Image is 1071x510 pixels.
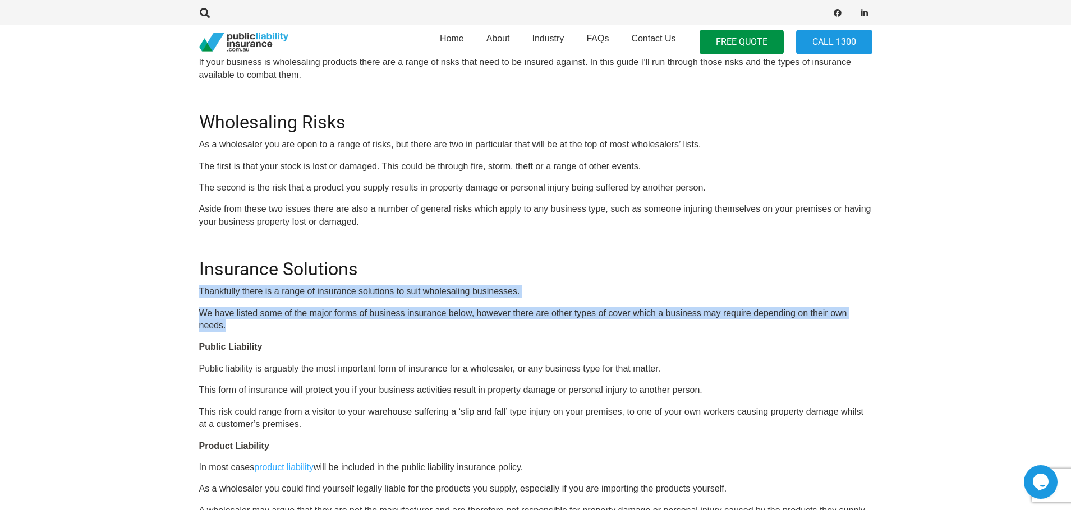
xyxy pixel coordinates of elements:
[620,22,687,62] a: Contact Us
[440,34,464,43] span: Home
[254,462,314,472] a: product liability
[1024,465,1060,499] iframe: chat widget
[575,22,620,62] a: FAQs
[199,245,872,280] h2: Insurance Solutions
[199,384,872,396] p: This form of insurance will protect you if your business activities result in property damage or ...
[199,203,872,228] p: Aside from these two issues there are also a number of general risks which apply to any business ...
[199,461,872,474] p: In most cases will be included in the public liability insurance policy.
[586,34,609,43] span: FAQs
[631,34,675,43] span: Contact Us
[199,56,872,81] p: If your business is wholesaling products there are a range of risks that need to be insured again...
[486,34,510,43] span: About
[857,5,872,21] a: LinkedIn
[199,406,872,431] p: This risk could range from a visitor to your warehouse suffering a ‘slip and fall’ type injury on...
[199,98,872,133] h2: Wholesaling Risks
[199,160,872,173] p: The first is that your stock is lost or damaged. This could be through fire, storm, theft or a ra...
[199,342,263,351] strong: Public Liability
[199,307,872,332] p: We have listed some of the major forms of business insurance below, however there are other types...
[199,285,872,298] p: Thankfully there is a range of insurance solutions to suit wholesaling businesses.
[532,34,564,43] span: Industry
[194,8,217,18] a: Search
[830,5,845,21] a: Facebook
[429,22,475,62] a: Home
[700,30,784,55] a: FREE QUOTE
[521,22,575,62] a: Industry
[475,22,521,62] a: About
[199,33,288,52] a: pli_logotransparent
[199,363,872,375] p: Public liability is arguably the most important form of insurance for a wholesaler, or any busine...
[796,30,872,55] a: Call 1300
[199,138,872,151] p: As a wholesaler you are open to a range of risks, but there are two in particular that will be at...
[199,483,872,495] p: As a wholesaler you could find yourself legally liable for the products you supply, especially if...
[199,182,872,194] p: The second is the risk that a product you supply results in property damage or personal injury be...
[199,441,269,451] strong: Product Liability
